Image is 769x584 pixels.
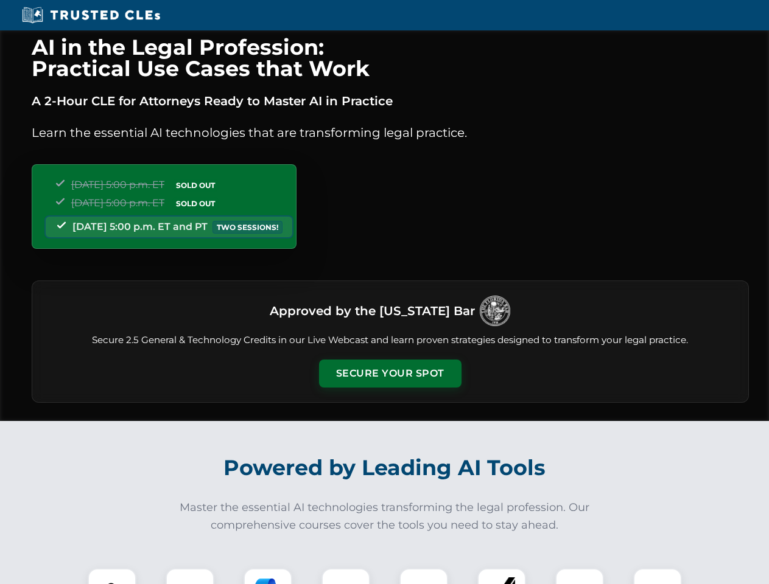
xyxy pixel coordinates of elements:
h1: AI in the Legal Profession: Practical Use Cases that Work [32,36,749,79]
span: [DATE] 5:00 p.m. ET [71,179,164,190]
p: Learn the essential AI technologies that are transforming legal practice. [32,123,749,142]
span: SOLD OUT [172,197,219,210]
p: Master the essential AI technologies transforming the legal profession. Our comprehensive courses... [172,499,598,534]
img: Trusted CLEs [18,6,164,24]
button: Secure Your Spot [319,360,462,388]
span: SOLD OUT [172,179,219,192]
h2: Powered by Leading AI Tools [47,447,722,489]
p: A 2-Hour CLE for Attorneys Ready to Master AI in Practice [32,91,749,111]
img: Logo [480,296,510,326]
span: [DATE] 5:00 p.m. ET [71,197,164,209]
p: Secure 2.5 General & Technology Credits in our Live Webcast and learn proven strategies designed ... [47,333,734,347]
h3: Approved by the [US_STATE] Bar [270,300,475,322]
